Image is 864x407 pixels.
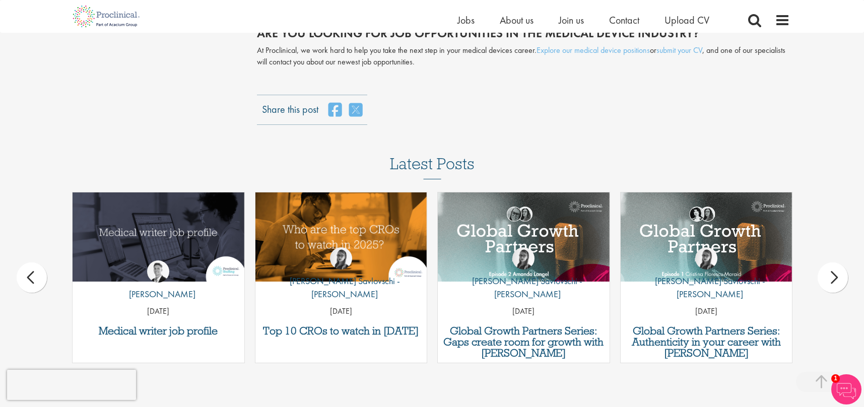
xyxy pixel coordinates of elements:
[457,14,475,27] a: Jobs
[512,247,535,269] img: Theodora Savlovschi - Wicks
[621,192,792,282] a: Link to a post
[121,260,195,306] a: George Watson [PERSON_NAME]
[500,14,534,27] a: About us
[255,192,427,282] img: Top 10 CROs 2025 | Proclinical
[390,155,475,179] h3: Latest Posts
[255,275,427,300] p: [PERSON_NAME] Savlovschi - [PERSON_NAME]
[626,325,787,359] a: Global Growth Partners Series: Authenticity in your career with [PERSON_NAME]
[121,288,195,301] p: [PERSON_NAME]
[831,374,861,404] img: Chatbot
[664,14,709,27] a: Upload CV
[621,247,792,305] a: Theodora Savlovschi - Wicks [PERSON_NAME] Savlovschi - [PERSON_NAME]
[438,192,610,282] a: Link to a post
[78,325,239,336] a: Medical writer job profile
[621,306,792,317] p: [DATE]
[7,370,136,400] iframe: reCAPTCHA
[831,374,840,383] span: 1
[438,247,610,305] a: Theodora Savlovschi - Wicks [PERSON_NAME] Savlovschi - [PERSON_NAME]
[438,306,610,317] p: [DATE]
[73,192,244,282] img: Medical writer job profile
[818,262,848,293] div: next
[621,275,792,300] p: [PERSON_NAME] Savlovschi - [PERSON_NAME]
[257,45,790,68] p: At Proclinical, we work hard to help you take the next step in your medical devices career. or , ...
[438,275,610,300] p: [PERSON_NAME] Savlovschi - [PERSON_NAME]
[443,325,605,359] a: Global Growth Partners Series: Gaps create room for growth with [PERSON_NAME]
[656,45,702,55] a: submit your CV
[537,45,650,55] a: Explore our medical device positions
[73,192,244,282] a: Link to a post
[330,247,352,269] img: Theodora Savlovschi - Wicks
[257,27,790,40] h2: Are You Looking for Job Opportunities in the Medical Device Industry?
[695,247,717,269] img: Theodora Savlovschi - Wicks
[328,102,342,117] a: share on facebook
[255,306,427,317] p: [DATE]
[255,192,427,282] a: Link to a post
[73,306,244,317] p: [DATE]
[559,14,584,27] a: Join us
[147,260,169,283] img: George Watson
[262,102,318,109] label: Share this post
[260,325,422,336] a: Top 10 CROs to watch in [DATE]
[17,262,47,293] div: prev
[609,14,639,27] a: Contact
[255,247,427,305] a: Theodora Savlovschi - Wicks [PERSON_NAME] Savlovschi - [PERSON_NAME]
[349,102,362,117] a: share on twitter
